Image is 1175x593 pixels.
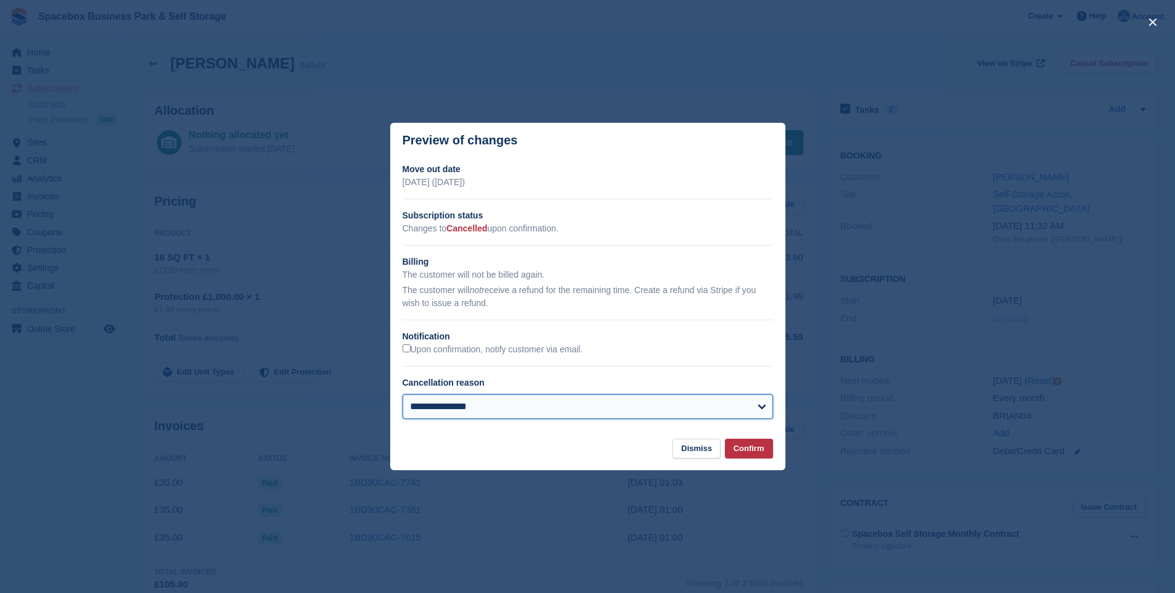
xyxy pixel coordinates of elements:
[403,209,773,222] h2: Subscription status
[403,344,583,355] label: Upon confirmation, notify customer via email.
[403,255,773,268] h2: Billing
[403,344,411,352] input: Upon confirmation, notify customer via email.
[403,176,773,189] p: [DATE] ([DATE])
[403,133,518,147] p: Preview of changes
[403,163,773,176] h2: Move out date
[403,378,485,388] label: Cancellation reason
[403,222,773,235] p: Changes to upon confirmation.
[403,330,773,343] h2: Notification
[672,439,721,459] button: Dismiss
[446,223,487,233] span: Cancelled
[469,285,481,295] em: not
[1143,12,1163,32] button: close
[403,268,773,281] p: The customer will not be billed again.
[403,284,773,310] p: The customer will receive a refund for the remaining time. Create a refund via Stripe if you wish...
[725,439,773,459] button: Confirm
